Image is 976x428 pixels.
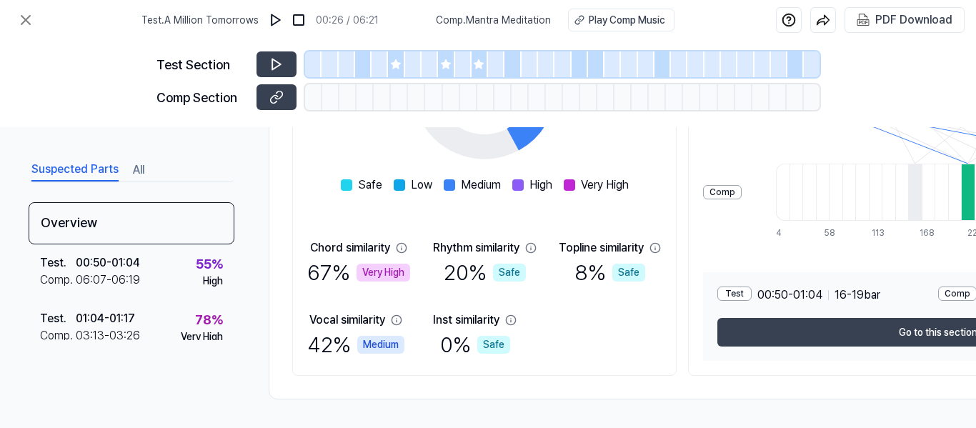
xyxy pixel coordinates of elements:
[920,227,933,239] div: 168
[141,13,259,28] span: Test . A Million Tomorrows
[76,327,140,344] div: 03:13 - 03:26
[31,159,119,181] button: Suspected Parts
[196,254,223,274] div: 55 %
[316,13,379,28] div: 00:26 / 06:21
[612,264,645,282] div: Safe
[76,254,140,272] div: 00:50 - 01:04
[357,264,410,282] div: Very High
[133,159,144,181] button: All
[357,336,404,354] div: Medium
[493,264,526,282] div: Safe
[307,329,404,361] div: 42 %
[835,287,880,304] span: 16 - 19 bar
[433,312,499,329] div: Inst similarity
[156,55,248,74] div: Test Section
[40,327,76,344] div: Comp .
[757,287,822,304] span: 00:50 - 01:04
[40,254,76,272] div: Test .
[411,176,432,194] span: Low
[203,274,223,289] div: High
[307,257,410,289] div: 67 %
[40,310,76,327] div: Test .
[76,310,135,327] div: 01:04 - 01:17
[40,272,76,289] div: Comp .
[29,202,234,244] div: Overview
[477,336,510,354] div: Safe
[717,287,752,301] div: Test
[436,13,551,28] span: Comp . Mantra Meditation
[310,239,390,257] div: Chord similarity
[589,13,665,28] div: Play Comp Music
[269,13,283,27] img: play
[581,176,629,194] span: Very High
[568,9,674,31] button: Play Comp Music
[433,239,519,257] div: Rhythm similarity
[857,14,870,26] img: PDF Download
[156,88,248,107] div: Comp Section
[181,329,223,344] div: Very High
[875,11,952,29] div: PDF Download
[703,185,742,199] div: Comp
[776,227,790,239] div: 4
[824,227,837,239] div: 58
[461,176,501,194] span: Medium
[444,257,526,289] div: 20 %
[195,310,223,329] div: 78 %
[816,13,830,27] img: share
[782,13,796,27] img: help
[76,272,140,289] div: 06:07 - 06:19
[574,257,645,289] div: 8 %
[358,176,382,194] span: Safe
[529,176,552,194] span: High
[559,239,644,257] div: Topline similarity
[309,312,385,329] div: Vocal similarity
[440,329,510,361] div: 0 %
[872,227,885,239] div: 113
[292,13,306,27] img: stop
[854,8,955,32] button: PDF Download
